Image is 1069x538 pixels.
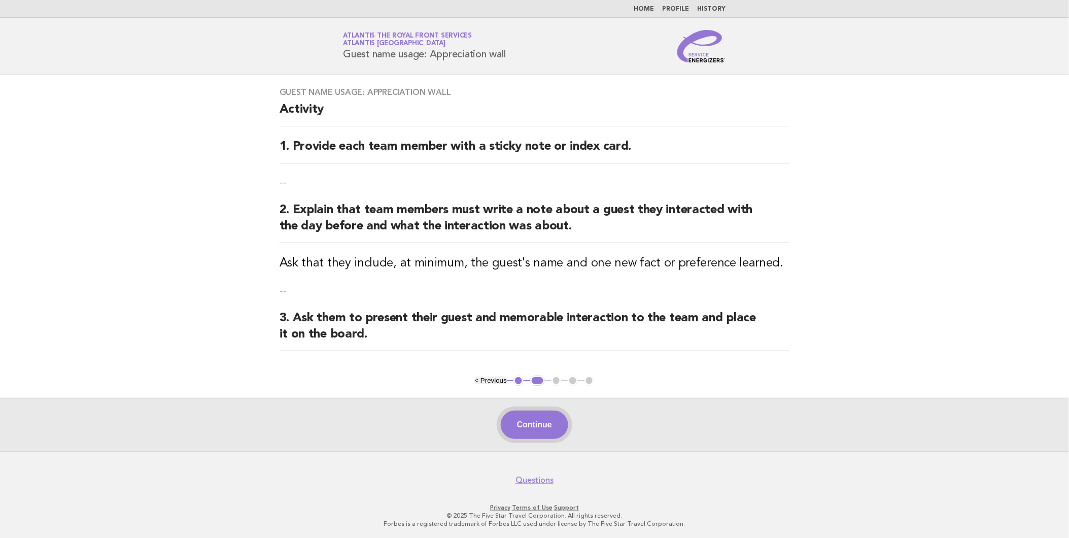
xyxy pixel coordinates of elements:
[677,30,726,62] img: Service Energizers
[513,376,524,386] button: 1
[512,504,553,511] a: Terms of Use
[280,176,790,190] p: --
[224,503,845,512] p: · ·
[490,504,510,511] a: Privacy
[343,33,506,59] h1: Guest name usage: Appreciation wall
[224,512,845,520] p: © 2025 The Five Star Travel Corporation. All rights reserved.
[224,520,845,528] p: Forbes is a registered trademark of Forbes LLC used under license by The Five Star Travel Corpora...
[475,377,507,384] button: < Previous
[280,139,790,163] h2: 1. Provide each team member with a sticky note or index card.
[280,87,790,97] h3: Guest name usage: Appreciation wall
[530,376,545,386] button: 2
[280,102,790,126] h2: Activity
[280,255,790,272] h3: Ask that they include, at minimum, the guest's name and one new fact or preference learned.
[343,41,446,47] span: Atlantis [GEOGRAPHIC_DATA]
[280,202,790,243] h2: 2. Explain that team members must write a note about a guest they interacted with the day before ...
[280,310,790,351] h2: 3. Ask them to present their guest and memorable interaction to the team and place it on the board.
[554,504,579,511] a: Support
[698,6,726,12] a: History
[343,32,472,47] a: Atlantis The Royal Front ServicesAtlantis [GEOGRAPHIC_DATA]
[280,284,790,298] p: --
[501,411,568,439] button: Continue
[634,6,654,12] a: Home
[515,475,554,485] a: Questions
[663,6,689,12] a: Profile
